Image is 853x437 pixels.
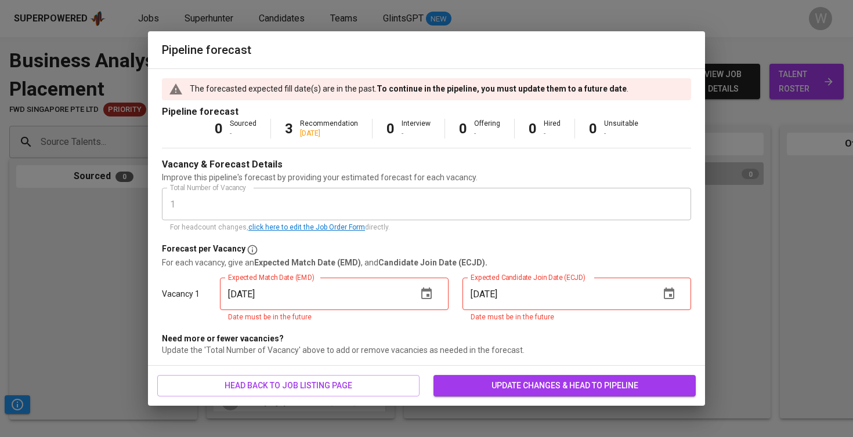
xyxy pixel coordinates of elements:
[215,121,223,137] b: 0
[300,119,358,139] div: Recommendation
[377,84,627,93] b: To continue in the pipeline, you must update them to a future date
[162,41,691,59] h6: Pipeline forecast
[162,288,200,300] p: Vacancy 1
[162,344,691,356] p: Update the 'Total Number of Vacancy' above to add or remove vacancies as needed in the forecast.
[162,257,691,268] p: For each vacancy, give an , and
[254,258,361,267] b: Expected Match Date (EMD)
[471,312,683,323] p: Date must be in the future
[386,121,395,137] b: 0
[285,121,293,137] b: 3
[459,121,467,137] b: 0
[190,83,628,94] p: The forecasted expected fill date(s) are in the past. .
[604,129,638,139] div: -
[544,129,561,139] div: -
[230,129,256,139] div: -
[433,375,696,396] button: update changes & head to pipeline
[474,129,500,139] div: -
[589,121,597,137] b: 0
[529,121,537,137] b: 0
[228,312,440,323] p: Date must be in the future
[162,243,245,257] p: Forecast per Vacancy
[300,129,358,139] div: [DATE]
[402,129,431,139] div: -
[248,223,365,231] a: click here to edit the Job Order Form
[474,119,500,139] div: Offering
[402,119,431,139] div: Interview
[604,119,638,139] div: Unsuitable
[157,375,420,396] button: head back to job listing page
[230,119,256,139] div: Sourced
[162,172,691,183] p: Improve this pipeline's forecast by providing your estimated forecast for each vacancy.
[544,119,561,139] div: Hired
[378,258,487,267] b: Candidate Join Date (ECJD).
[162,333,691,344] p: Need more or fewer vacancies?
[162,105,691,119] p: Pipeline forecast
[162,158,283,172] p: Vacancy & Forecast Details
[170,222,683,234] p: For headcount changes, directly.
[443,378,686,393] span: update changes & head to pipeline
[167,378,410,393] span: head back to job listing page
